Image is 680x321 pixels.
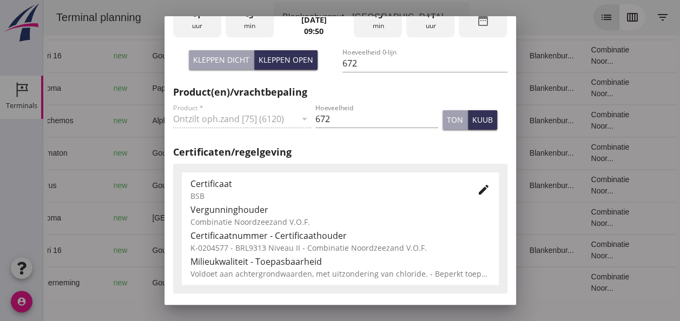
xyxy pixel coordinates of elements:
[341,137,395,169] td: Ontzilt oph.zan...
[249,150,258,157] small: m3
[253,53,262,59] small: m3
[443,110,468,130] button: ton
[342,55,507,72] input: Hoeveelheid 0-lijn
[478,169,539,202] td: Blankenbur...
[109,180,200,191] div: Gouda
[341,169,395,202] td: Ontzilt oph.zan...
[62,39,101,72] td: new
[228,266,287,299] td: 1231
[478,72,539,104] td: Blankenbur...
[259,54,313,65] div: Kleppen open
[341,72,395,104] td: Filling sand
[478,39,539,72] td: Blankenbur...
[136,52,143,59] i: directions_boat
[249,215,258,222] small: m3
[190,255,490,268] div: Milieukwaliteit - Toepasbaarheid
[173,3,221,37] div: uur
[341,202,395,234] td: Filling sand
[190,216,490,228] div: Combinatie Noordzeezand V.O.F.
[354,3,402,37] div: min
[478,104,539,137] td: Blankenbur...
[190,190,460,202] div: BSB
[539,169,606,202] td: Combinatie Noor...
[341,234,395,266] td: Ontzilt oph.zan...
[478,137,539,169] td: Blankenbur...
[109,212,200,224] div: [GEOGRAPHIC_DATA]
[136,182,143,189] i: directions_boat
[189,50,254,70] button: Kleppen dicht
[472,114,493,125] div: kuub
[539,137,606,169] td: Combinatie Noor...
[156,84,164,92] i: directions_boat
[228,169,287,202] td: 999
[539,202,606,234] td: Combinatie Noor...
[4,10,107,25] div: Terminal planning
[62,104,101,137] td: new
[109,83,200,94] div: Papendrecht
[181,117,189,124] i: directions_boat
[228,137,287,169] td: 672
[315,110,438,128] input: Hoeveelheid
[583,11,596,24] i: calendar_view_week
[395,202,478,234] td: 18
[395,234,478,266] td: 18
[228,234,287,266] td: 1298
[109,148,200,159] div: Gouda
[193,54,249,65] div: Kleppen dicht
[341,266,395,299] td: Ontzilt oph.zan...
[190,242,490,253] div: K-0204577 - BRL9313 Niveau II - Combinatie Noordzeezand V.O.F.
[62,169,101,202] td: new
[539,72,606,104] td: Combinatie Noor...
[477,183,490,196] i: edit
[190,177,460,190] div: Certificaat
[228,72,287,104] td: 994
[395,137,478,169] td: 18
[253,280,262,286] small: m3
[239,11,400,24] div: Blankenburgput - [GEOGRAPHIC_DATA]
[190,268,490,279] div: Voldoet aan achtergrondwaarden, met uitzondering van chloride. - Beperkt toepasbaar tot zoute/bra...
[539,104,606,137] td: Combinatie Noor...
[62,202,101,234] td: new
[557,11,570,24] i: list
[109,50,200,62] div: Gouda
[539,266,606,299] td: Combinatie Noor...
[395,169,478,202] td: 18
[228,104,287,137] td: 387
[395,39,478,72] td: 18
[468,110,497,130] button: kuub
[407,11,420,24] i: arrow_drop_down
[341,104,395,137] td: Filling sand
[249,118,258,124] small: m3
[62,137,101,169] td: new
[301,15,326,25] strong: [DATE]
[62,266,101,299] td: new
[341,39,395,72] td: Ontzilt oph.zan...
[136,149,143,157] i: directions_boat
[190,203,490,216] div: Vergunninghouder
[395,104,478,137] td: 18
[226,3,274,37] div: min
[109,115,200,126] div: Alphen aan den Rijn
[447,114,463,125] div: ton
[136,279,143,286] i: directions_boat
[136,246,143,254] i: directions_boat
[109,277,200,289] div: Gouda
[228,202,287,234] td: 994
[192,214,200,222] i: directions_boat
[173,145,507,159] h2: Certificaten/regelgeving
[395,266,478,299] td: 18
[254,50,318,70] button: Kleppen open
[62,234,101,266] td: new
[62,72,101,104] td: new
[539,39,606,72] td: Combinatie Noor...
[406,3,454,37] div: uur
[249,85,258,92] small: m3
[173,85,507,99] h2: Product(en)/vrachtbepaling
[478,234,539,266] td: Blankenbur...
[249,183,258,189] small: m3
[253,248,262,254] small: m3
[109,245,200,256] div: Gouda
[190,229,490,242] div: Certificaatnummer - Certificaathouder
[228,39,287,72] td: 1298
[613,11,626,24] i: filter_list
